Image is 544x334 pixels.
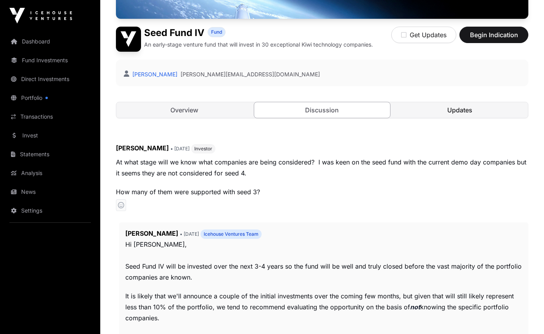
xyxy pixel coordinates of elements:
[116,157,528,179] p: At what stage will we know what companies are being considered? I was keen on the seed fund with ...
[116,144,169,152] span: [PERSON_NAME]
[459,34,528,42] a: Begin Indication
[469,30,519,40] span: Begin Indication
[391,27,456,43] button: Get Updates
[392,102,528,118] a: Updates
[6,89,94,107] a: Portfolio
[6,146,94,163] a: Statements
[144,27,204,39] h1: Seed Fund IV
[116,102,528,118] nav: Tabs
[459,27,528,43] button: Begin Indication
[6,52,94,69] a: Fund Investments
[6,183,94,200] a: News
[410,303,420,311] em: not
[254,102,391,118] a: Discussion
[116,186,528,197] p: How many of them were supported with seed 3?
[6,202,94,219] a: Settings
[116,102,253,118] a: Overview
[144,41,373,49] p: An early-stage venture fund that will invest in 30 exceptional Kiwi technology companies.
[9,8,72,23] img: Icehouse Ventures Logo
[125,291,522,323] p: It is likely that we'll announce a couple of the initial investments over the coming few months, ...
[131,71,177,78] a: [PERSON_NAME]
[6,33,94,50] a: Dashboard
[125,229,178,237] span: [PERSON_NAME]
[6,70,94,88] a: Direct Investments
[170,146,190,152] span: • [DATE]
[6,164,94,182] a: Analysis
[211,29,222,35] span: Fund
[125,239,522,283] p: Hi [PERSON_NAME], Seed Fund IV will be invested over the next 3-4 years so the fund will be well ...
[181,70,320,78] a: [PERSON_NAME][EMAIL_ADDRESS][DOMAIN_NAME]
[6,108,94,125] a: Transactions
[116,27,141,52] img: Seed Fund IV
[505,296,544,334] iframe: Chat Widget
[6,127,94,144] a: Invest
[204,231,258,237] span: Icehouse Ventures Team
[194,146,212,152] span: Investor
[180,231,199,237] span: • [DATE]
